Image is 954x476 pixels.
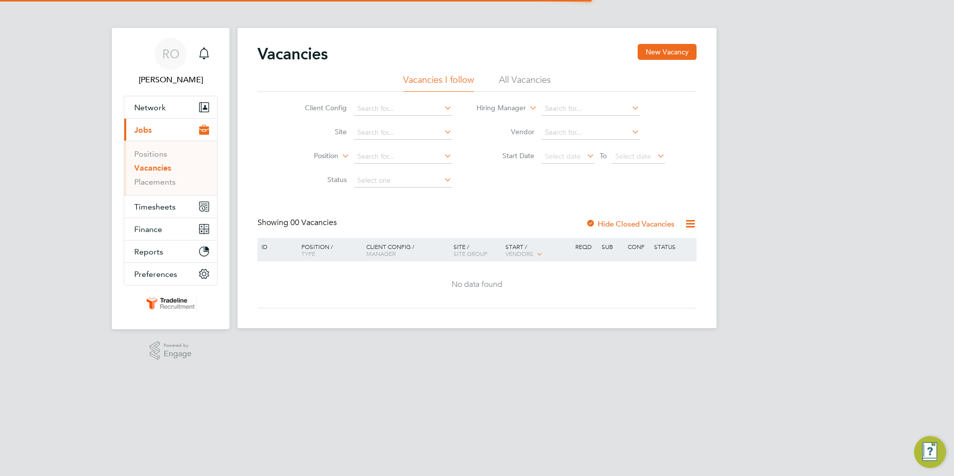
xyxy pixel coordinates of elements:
span: Powered by [164,341,192,350]
li: All Vacancies [499,74,551,92]
span: Finance [134,225,162,234]
span: RO [162,47,180,60]
div: Showing [257,218,339,228]
input: Search for... [354,102,452,116]
label: Client Config [289,103,347,112]
span: Engage [164,350,192,358]
a: Go to home page [124,295,218,311]
div: Position / [294,238,364,262]
input: Search for... [541,102,640,116]
li: Vacancies I follow [403,74,474,92]
label: Start Date [477,151,534,160]
span: To [597,149,610,162]
input: Search for... [541,126,640,140]
div: Jobs [124,141,217,195]
button: Finance [124,218,217,240]
span: Preferences [134,269,177,279]
a: RO[PERSON_NAME] [124,38,218,86]
label: Vendor [477,127,534,136]
label: Hiring Manager [469,103,526,113]
div: Client Config / [364,238,451,262]
h2: Vacancies [257,44,328,64]
div: Site / [451,238,503,262]
span: Select date [545,152,581,161]
div: No data found [259,279,695,290]
button: Jobs [124,119,217,141]
label: Site [289,127,347,136]
input: Search for... [354,126,452,140]
a: Powered byEngage [150,341,192,360]
label: Status [289,175,347,184]
span: Timesheets [134,202,176,212]
nav: Main navigation [112,28,230,329]
img: tradelinerecruitment-logo-retina.png [145,295,197,311]
span: Rachel Oliver [124,74,218,86]
button: Network [124,96,217,118]
input: Search for... [354,150,452,164]
span: Site Group [454,249,487,257]
span: Jobs [134,125,152,135]
a: Vacancies [134,163,171,173]
a: Placements [134,177,176,187]
div: Sub [599,238,625,255]
span: Manager [366,249,396,257]
div: ID [259,238,294,255]
input: Select one [354,174,452,188]
span: 00 Vacancies [290,218,337,228]
button: Engage Resource Center [914,436,946,468]
a: Positions [134,149,167,159]
span: Type [301,249,315,257]
div: Reqd [573,238,599,255]
span: Reports [134,247,163,256]
span: Vendors [505,249,533,257]
div: Status [652,238,695,255]
button: Preferences [124,263,217,285]
span: Network [134,103,166,112]
label: Position [281,151,338,161]
div: Start / [503,238,573,263]
label: Hide Closed Vacancies [586,219,675,229]
button: New Vacancy [638,44,697,60]
span: Select date [615,152,651,161]
div: Conf [625,238,651,255]
button: Reports [124,240,217,262]
button: Timesheets [124,196,217,218]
